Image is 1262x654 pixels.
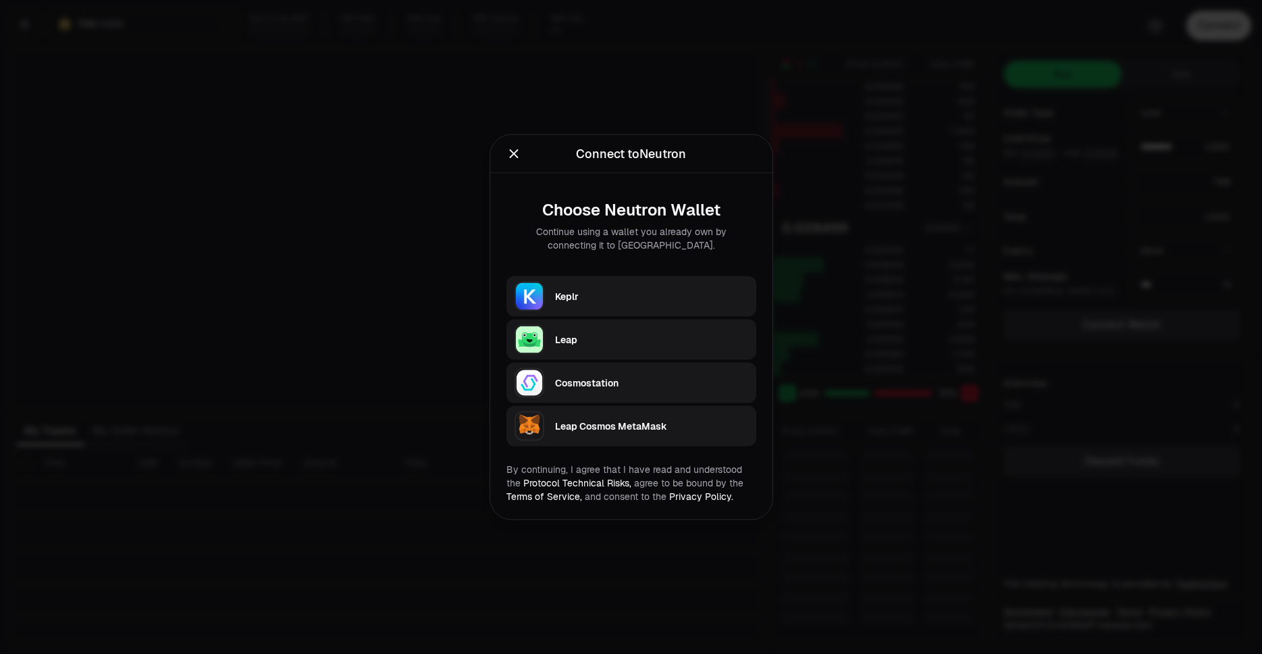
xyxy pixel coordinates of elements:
img: Leap Cosmos MetaMask [515,411,544,441]
a: Protocol Technical Risks, [523,477,631,489]
div: Continue using a wallet you already own by connecting it to [GEOGRAPHIC_DATA]. [517,225,745,252]
button: Leap Cosmos MetaMaskLeap Cosmos MetaMask [506,406,756,447]
img: Cosmostation [515,368,544,398]
button: Close [506,145,521,163]
div: Connect to Neutron [576,145,686,163]
img: Leap [515,325,544,355]
div: Leap Cosmos MetaMask [555,420,748,433]
div: Cosmostation [555,376,748,390]
img: Keplr [515,282,544,311]
a: Terms of Service, [506,490,582,503]
button: KeplrKeplr [506,276,756,317]
div: By continuing, I agree that I have read and understood the agree to be bound by the and consent t... [506,463,756,503]
div: Keplr [555,290,748,303]
div: Choose Neutron Wallet [517,201,745,220]
button: CosmostationCosmostation [506,363,756,403]
button: LeapLeap [506,320,756,360]
a: Privacy Policy. [669,490,733,503]
div: Leap [555,333,748,347]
